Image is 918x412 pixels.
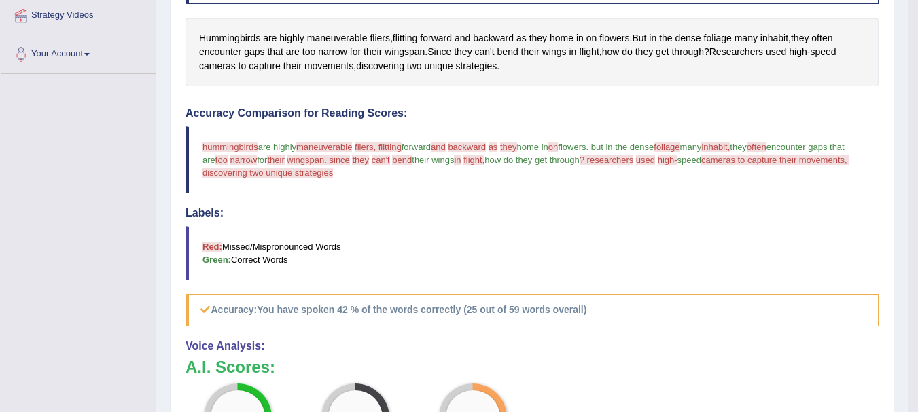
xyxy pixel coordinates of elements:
span: Click to see word definition [267,45,283,59]
span: Click to see word definition [576,31,584,45]
a: Your Account [1,35,156,69]
span: too [215,155,228,165]
span: Click to see word definition [497,45,518,59]
span: Click to see word definition [579,45,599,59]
span: Click to see word definition [420,31,452,45]
span: they [500,142,517,152]
span: high- [658,155,677,165]
span: as [489,142,498,152]
span: Click to see word definition [279,31,304,45]
span: Click to see word definition [307,31,368,45]
b: A.I. Scores: [186,358,275,376]
span: but in the dense [591,142,654,152]
span: Click to see word definition [811,31,832,45]
span: Click to see word definition [286,45,300,59]
span: bend [392,155,412,165]
span: Click to see word definition [304,59,353,73]
span: they [352,155,369,165]
span: Click to see word definition [810,45,836,59]
span: Click to see word definition [454,45,472,59]
h4: Voice Analysis: [186,340,879,352]
span: wingspan. since [287,155,350,165]
span: Click to see word definition [704,31,732,45]
span: hummingbirds [202,142,258,152]
span: Click to see word definition [649,31,656,45]
h4: Labels: [186,207,879,219]
span: Click to see word definition [249,59,281,73]
span: Click to see word definition [659,31,672,45]
span: Click to see word definition [239,59,247,73]
span: Click to see word definition [599,31,629,45]
span: Click to see word definition [318,45,347,59]
span: Click to see word definition [569,45,576,59]
span: Click to see word definition [622,45,633,59]
b: Red: [202,242,222,252]
span: Click to see word definition [735,31,758,45]
span: Click to see word definition [455,31,470,45]
span: Click to see word definition [199,31,260,45]
span: foliage [654,142,679,152]
span: backward [448,142,486,152]
span: how do they get through [484,155,580,165]
span: Click to see word definition [760,31,788,45]
span: their [267,155,284,165]
span: Click to see word definition [671,45,703,59]
span: Click to see word definition [370,31,390,45]
span: ? researchers [580,155,633,165]
span: used [636,155,655,165]
span: Click to see word definition [602,45,620,59]
span: they [730,142,747,152]
span: Click to see word definition [385,45,425,59]
span: and [431,142,446,152]
span: Click to see word definition [263,31,277,45]
blockquote: Missed/Mispronounced Words Correct Words [186,226,879,280]
span: Click to see word definition [791,31,809,45]
span: Click to see word definition [675,31,701,45]
span: Click to see word definition [766,45,786,59]
span: flowers [558,142,586,152]
b: You have spoken 42 % of the words correctly (25 out of 59 words overall) [257,304,586,315]
span: Click to see word definition [542,45,567,59]
span: in [454,155,461,165]
span: Click to see word definition [455,59,497,73]
span: forward [402,142,431,152]
span: Click to see word definition [427,45,451,59]
div: , . , . , ? - , . [186,18,879,87]
span: Click to see word definition [635,45,653,59]
span: Click to see word definition [516,31,527,45]
span: are highly [258,142,296,152]
span: their wings [412,155,454,165]
span: Click to see word definition [302,45,315,59]
span: narrow [230,155,258,165]
span: Click to see word definition [407,59,422,73]
span: Click to see word definition [656,45,669,59]
span: Click to see word definition [199,45,241,59]
span: Click to see word definition [364,45,382,59]
span: Click to see word definition [529,31,547,45]
span: flight, [463,155,484,165]
span: on [548,142,558,152]
span: Click to see word definition [356,59,404,73]
span: Click to see word definition [350,45,361,59]
span: Click to see word definition [393,31,418,45]
span: for [257,155,267,165]
span: often [747,142,766,152]
span: can't [372,155,390,165]
span: speed [677,155,701,165]
span: Click to see word definition [521,45,540,59]
h5: Accuracy: [186,294,879,326]
span: inhabit, [701,142,730,152]
h4: Accuracy Comparison for Reading Scores: [186,107,879,119]
span: Click to see word definition [425,59,453,73]
span: Click to see word definition [244,45,264,59]
span: many [680,142,702,152]
span: Click to see word definition [475,45,495,59]
span: Click to see word definition [199,59,236,73]
span: Click to see word definition [632,31,646,45]
span: Click to see word definition [473,31,514,45]
b: Green: [202,255,231,265]
span: . [586,142,588,152]
span: maneuverable [296,142,352,152]
span: Click to see word definition [789,45,807,59]
span: Click to see word definition [586,31,597,45]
